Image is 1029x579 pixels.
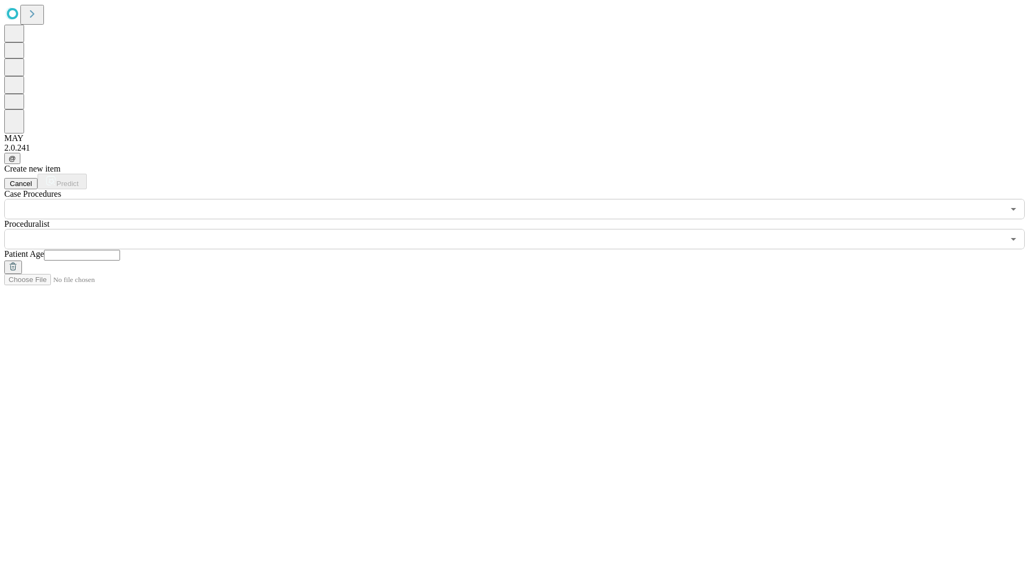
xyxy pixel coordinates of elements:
[4,164,61,173] span: Create new item
[4,189,61,198] span: Scheduled Procedure
[4,133,1025,143] div: MAY
[1006,202,1021,217] button: Open
[9,154,16,162] span: @
[1006,232,1021,247] button: Open
[56,180,78,188] span: Predict
[38,174,87,189] button: Predict
[4,249,44,258] span: Patient Age
[4,178,38,189] button: Cancel
[4,153,20,164] button: @
[10,180,32,188] span: Cancel
[4,143,1025,153] div: 2.0.241
[4,219,49,228] span: Proceduralist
